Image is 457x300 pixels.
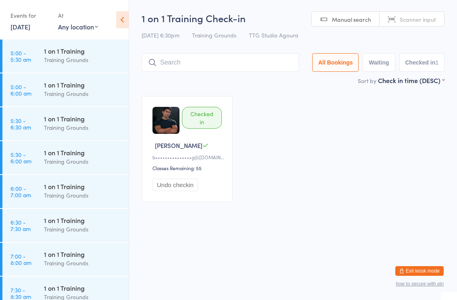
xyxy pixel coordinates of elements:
time: 5:30 - 6:30 am [10,117,31,130]
div: Check in time (DESC) [378,76,444,85]
div: Training Grounds [44,191,122,200]
button: Waiting [363,53,395,72]
a: 5:00 -6:00 am1 on 1 TrainingTraining Grounds [2,73,129,106]
input: Search [142,53,299,72]
div: Training Grounds [44,258,122,268]
div: Training Grounds [44,157,122,166]
a: 5:00 -5:30 am1 on 1 TrainingTraining Grounds [2,40,129,73]
span: TTG Studio Agoura [249,31,298,39]
time: 5:00 - 5:30 am [10,50,31,62]
a: 5:30 -6:30 am1 on 1 TrainingTraining Grounds [2,107,129,140]
span: [PERSON_NAME] [155,141,202,150]
div: Training Grounds [44,89,122,98]
a: 6:00 -7:00 am1 on 1 TrainingTraining Grounds [2,175,129,208]
div: 1 [435,59,438,66]
time: 5:00 - 6:00 am [10,83,31,96]
time: 7:30 - 8:30 am [10,287,31,300]
div: 1 on 1 Training [44,216,122,225]
div: Training Grounds [44,123,122,132]
a: [DATE] [10,22,30,31]
time: 5:30 - 6:00 am [10,151,31,164]
div: 1 on 1 Training [44,46,122,55]
div: 1 on 1 Training [44,80,122,89]
div: Training Grounds [44,55,122,65]
span: Training Grounds [192,31,236,39]
div: Any location [58,22,98,31]
button: Undo checkin [152,179,198,191]
img: image1720832013.png [152,107,179,134]
div: 1 on 1 Training [44,182,122,191]
div: At [58,9,98,22]
div: b•••••••••••••••g@[DOMAIN_NAME] [152,154,224,160]
button: All Bookings [312,53,359,72]
span: Manual search [332,15,371,23]
a: 5:30 -6:00 am1 on 1 TrainingTraining Grounds [2,141,129,174]
button: Checked in1 [399,53,445,72]
div: 1 on 1 Training [44,250,122,258]
div: Training Grounds [44,225,122,234]
div: Classes Remaining: 55 [152,165,224,171]
label: Sort by [358,77,376,85]
div: 1 on 1 Training [44,283,122,292]
time: 6:30 - 7:30 am [10,219,31,232]
button: Exit kiosk mode [395,266,444,276]
a: 6:30 -7:30 am1 on 1 TrainingTraining Grounds [2,209,129,242]
span: [DATE] 6:30pm [142,31,179,39]
h2: 1 on 1 Training Check-in [142,11,444,25]
span: Scanner input [400,15,436,23]
div: 1 on 1 Training [44,114,122,123]
div: Checked in [182,107,222,129]
time: 7:00 - 8:00 am [10,253,31,266]
a: 7:00 -8:00 am1 on 1 TrainingTraining Grounds [2,243,129,276]
time: 6:00 - 7:00 am [10,185,31,198]
button: how to secure with pin [396,281,444,287]
div: Events for [10,9,50,22]
div: 1 on 1 Training [44,148,122,157]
